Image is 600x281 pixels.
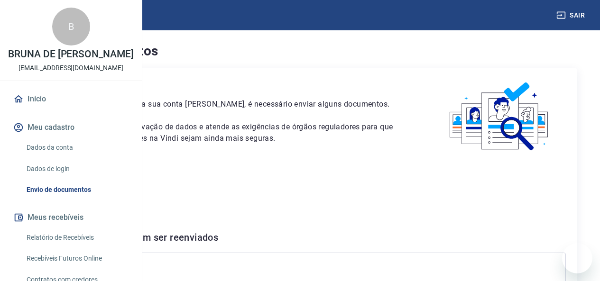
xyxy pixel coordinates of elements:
a: Dados da conta [23,138,130,157]
button: Sair [554,7,589,24]
img: waiting_documents.41d9841a9773e5fdf392cede4d13b617.svg [434,80,566,154]
h4: Envio de documentos [23,42,577,61]
p: Este envio serve como comprovação de dados e atende as exigências de órgãos reguladores para que ... [34,121,411,144]
p: BRUNA DE [PERSON_NAME] [34,177,566,188]
p: CNPJ 62.082.943/0001-68 [34,192,566,203]
a: Recebíveis Futuros Online [23,249,130,268]
button: Meu cadastro [11,117,130,138]
p: BRUNA DE [PERSON_NAME] [8,49,134,59]
button: Meus recebíveis [11,207,130,228]
h6: Documentos que precisam ser reenviados [34,230,566,245]
a: Dados de login [23,159,130,179]
div: B [52,8,90,45]
iframe: Botão para abrir a janela de mensagens [562,243,592,273]
a: Relatório de Recebíveis [23,228,130,247]
p: Para utilizar alguns recursos da sua conta [PERSON_NAME], é necessário enviar alguns documentos. [34,99,411,110]
a: Envio de documentos [23,180,130,199]
p: [EMAIL_ADDRESS][DOMAIN_NAME] [18,63,123,73]
a: Início [11,89,130,109]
